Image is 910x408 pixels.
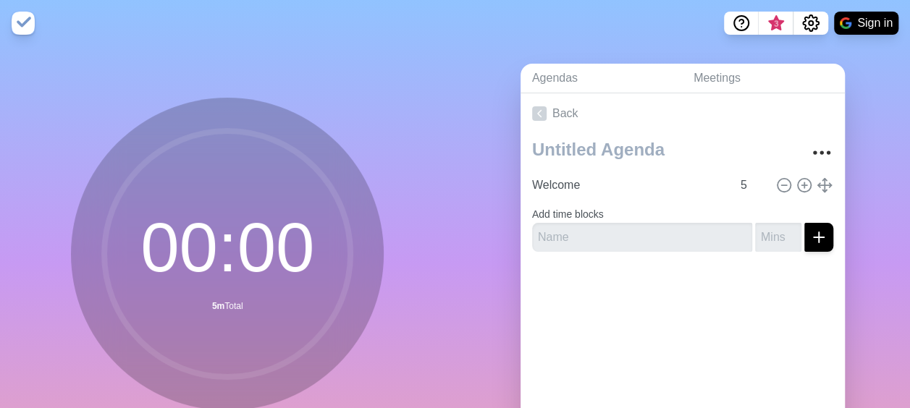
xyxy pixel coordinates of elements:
[521,64,682,93] a: Agendas
[770,18,782,30] span: 3
[755,223,801,252] input: Mins
[840,17,851,29] img: google logo
[526,171,732,200] input: Name
[834,12,898,35] button: Sign in
[532,223,752,252] input: Name
[735,171,770,200] input: Mins
[521,93,845,134] a: Back
[807,138,836,167] button: More
[532,208,604,220] label: Add time blocks
[682,64,845,93] a: Meetings
[759,12,793,35] button: What’s new
[12,12,35,35] img: timeblocks logo
[793,12,828,35] button: Settings
[724,12,759,35] button: Help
